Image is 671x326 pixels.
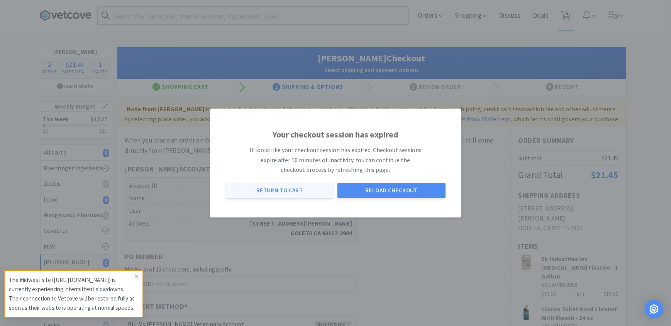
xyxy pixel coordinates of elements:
h1: Your checkout session has expired [225,128,446,141]
button: Reload Checkout [337,183,446,198]
button: Return to Cart [225,183,334,198]
p: The Midwest site ([URL][DOMAIN_NAME]) is currently experiencing intermittent slowdowns. Their con... [9,275,135,312]
div: Open Intercom Messenger [645,300,663,318]
p: It looks like your checkout session has expired. Checkout sessions expire after 10 minutes of ina... [249,141,422,183]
